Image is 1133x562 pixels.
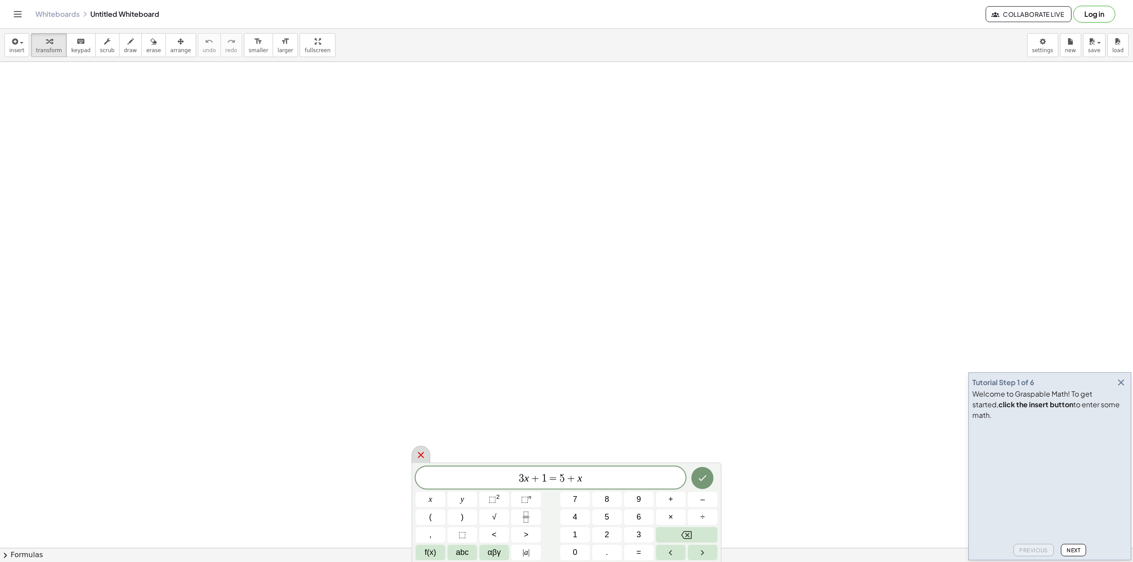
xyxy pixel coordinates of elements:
span: > [524,529,528,541]
button: keyboardkeypad [66,33,96,57]
button: Backspace [656,527,717,543]
button: insert [4,33,29,57]
span: larger [277,47,293,54]
button: 2 [592,527,622,543]
sup: n [528,493,532,500]
span: transform [36,47,62,54]
span: draw [124,47,137,54]
button: load [1107,33,1129,57]
button: settings [1027,33,1058,57]
span: × [668,511,673,523]
span: = [547,473,560,484]
button: y [447,492,477,507]
button: redoredo [220,33,242,57]
button: erase [141,33,166,57]
span: 1 [573,529,577,541]
span: 2 [605,529,609,541]
button: 5 [592,509,622,525]
span: scrub [100,47,115,54]
button: Greek alphabet [479,545,509,560]
button: draw [119,33,142,57]
button: 9 [624,492,654,507]
button: Fraction [511,509,541,525]
span: smaller [249,47,268,54]
button: transform [31,33,67,57]
span: 5 [605,511,609,523]
span: 5 [559,473,565,484]
i: keyboard [77,36,85,47]
span: arrange [170,47,191,54]
button: Log in [1073,6,1115,23]
span: f(x) [425,547,436,558]
span: 8 [605,493,609,505]
i: format_size [281,36,289,47]
span: new [1065,47,1076,54]
button: 8 [592,492,622,507]
button: 0 [560,545,590,560]
i: redo [227,36,235,47]
span: Next [1067,547,1080,554]
span: < [492,529,497,541]
span: | [528,548,530,557]
span: + [668,493,673,505]
a: Whiteboards [35,10,80,19]
button: Functions [416,545,445,560]
span: abc [456,547,469,558]
button: 3 [624,527,654,543]
button: 1 [560,527,590,543]
button: Placeholder [447,527,477,543]
span: 3 [519,473,524,484]
button: save [1083,33,1106,57]
span: y [461,493,464,505]
button: x [416,492,445,507]
i: format_size [254,36,262,47]
button: new [1060,33,1081,57]
span: 3 [636,529,641,541]
var: x [578,472,582,484]
button: Squared [479,492,509,507]
button: Done [691,467,713,489]
button: Right arrow [688,545,717,560]
button: format_sizesmaller [244,33,273,57]
button: . [592,545,622,560]
button: Greater than [511,527,541,543]
button: Absolute value [511,545,541,560]
span: erase [146,47,161,54]
span: ⬚ [521,495,528,504]
button: 6 [624,509,654,525]
span: 9 [636,493,641,505]
button: 7 [560,492,590,507]
span: redo [225,47,237,54]
div: Welcome to Graspable Math! To get started, to enter some math. [972,389,1127,421]
button: Times [656,509,686,525]
span: αβγ [488,547,501,558]
span: ( [429,511,432,523]
span: 4 [573,511,577,523]
span: , [429,529,432,541]
span: . [606,547,608,558]
div: Tutorial Step 1 of 6 [972,377,1034,388]
span: undo [203,47,216,54]
button: Next [1061,544,1086,556]
span: 7 [573,493,577,505]
sup: 2 [496,493,500,500]
i: undo [205,36,213,47]
span: save [1088,47,1100,54]
span: ⬚ [489,495,496,504]
span: insert [9,47,24,54]
span: + [529,473,542,484]
span: a [523,547,530,558]
button: Toggle navigation [11,7,25,21]
span: load [1112,47,1124,54]
span: x [429,493,432,505]
button: fullscreen [300,33,335,57]
span: 0 [573,547,577,558]
span: Collaborate Live [993,10,1064,18]
button: undoundo [198,33,221,57]
button: 4 [560,509,590,525]
var: x [524,472,529,484]
button: Plus [656,492,686,507]
span: √ [492,511,497,523]
span: 6 [636,511,641,523]
span: | [523,548,524,557]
